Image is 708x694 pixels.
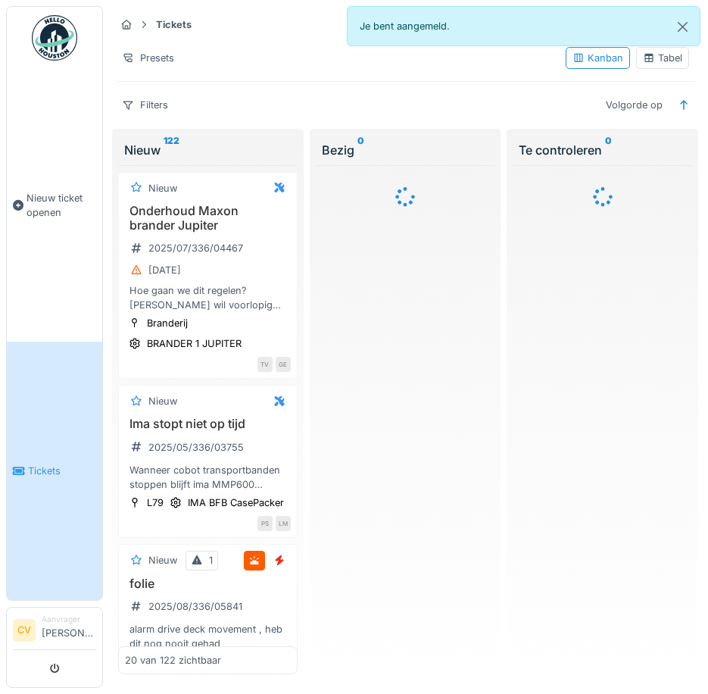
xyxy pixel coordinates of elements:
[124,141,292,159] div: Nieuw
[13,614,96,650] a: CV Aanvrager[PERSON_NAME]
[7,342,102,600] a: Tickets
[42,614,96,625] div: Aanvrager
[276,357,291,372] div: GE
[347,6,701,46] div: Je bent aangemeld.
[257,357,273,372] div: TV
[148,553,177,567] div: Nieuw
[147,316,188,330] div: Branderij
[666,7,700,47] button: Close
[148,241,243,255] div: 2025/07/336/04467
[150,17,198,32] strong: Tickets
[13,619,36,642] li: CV
[188,495,284,510] div: IMA BFB CasePacker
[125,417,291,431] h3: Ima stopt niet op tijd
[322,141,489,159] div: Bezig
[257,516,273,531] div: PS
[572,51,623,65] div: Kanban
[148,181,177,195] div: Nieuw
[7,69,102,342] a: Nieuw ticket openen
[125,204,291,233] h3: Onderhoud Maxon brander Jupiter
[147,495,164,510] div: L79
[276,516,291,531] div: LM
[32,15,77,61] img: Badge_color-CXgf-gQk.svg
[148,599,242,614] div: 2025/08/336/05841
[28,464,96,478] span: Tickets
[605,141,612,159] sup: 0
[125,283,291,312] div: Hoe gaan we dit regelen? [PERSON_NAME] wil voorlopig niet komen owv een lopende rechtzaak. Laatst...
[115,94,175,116] div: Filters
[164,141,179,159] sup: 122
[115,47,181,69] div: Presets
[209,553,213,567] div: 1
[42,614,96,646] li: [PERSON_NAME]
[125,622,291,651] div: alarm drive deck movement , heb dit nog nooit gehad
[125,463,291,492] div: Wanneer cobot transportbanden stoppen blijft ima MMP600 dozen geven, hierdoor komen deze achter e...
[148,394,177,408] div: Nieuw
[125,577,291,591] h3: folie
[147,336,242,351] div: BRANDER 1 JUPITER
[519,141,686,159] div: Te controleren
[599,94,669,116] div: Volgorde op
[27,191,96,220] span: Nieuw ticket openen
[148,263,181,277] div: [DATE]
[643,51,682,65] div: Tabel
[357,141,364,159] sup: 0
[125,652,221,667] div: 20 van 122 zichtbaar
[148,440,244,455] div: 2025/05/336/03755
